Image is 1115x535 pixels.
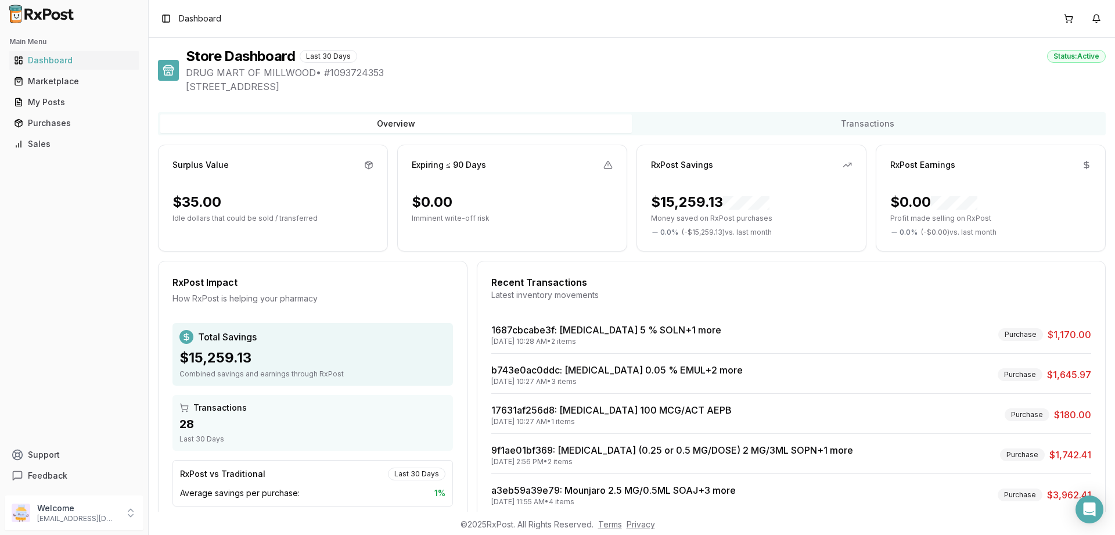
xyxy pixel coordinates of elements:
button: Support [5,444,143,465]
span: [STREET_ADDRESS] [186,80,1106,94]
button: Marketplace [5,72,143,91]
div: [DATE] 10:27 AM • 3 items [491,377,743,386]
div: Purchase [1000,448,1045,461]
div: Purchases [14,117,134,129]
a: Sales [9,134,139,155]
div: Last 30 Days [300,50,357,63]
span: Average savings per purchase: [180,487,300,499]
div: Combined savings and earnings through RxPost [179,369,446,379]
div: My Posts [14,96,134,108]
div: Purchase [1005,408,1049,421]
button: My Posts [5,93,143,112]
a: Dashboard [9,50,139,71]
button: Feedback [5,465,143,486]
p: Money saved on RxPost purchases [651,214,852,223]
span: Dashboard [179,13,221,24]
div: RxPost vs Traditional [180,468,265,480]
span: $3,962.41 [1047,488,1091,502]
button: Purchases [5,114,143,132]
span: 0.0 % [900,228,918,237]
div: Purchase [998,489,1042,501]
div: [DATE] 10:28 AM • 2 items [491,337,721,346]
p: [EMAIL_ADDRESS][DOMAIN_NAME] [37,514,118,523]
a: 1687cbcabe3f: [MEDICAL_DATA] 5 % SOLN+1 more [491,324,721,336]
p: Idle dollars that could be sold / transferred [172,214,373,223]
div: $0.00 [412,193,452,211]
span: DRUG MART OF MILLWOOD • # 1093724353 [186,66,1106,80]
button: Overview [160,114,632,133]
div: How RxPost is helping your pharmacy [172,293,453,304]
a: Marketplace [9,71,139,92]
span: 0.0 % [660,228,678,237]
span: $1,742.41 [1049,448,1091,462]
div: Dashboard [14,55,134,66]
div: [DATE] 11:55 AM • 4 items [491,497,736,507]
div: Marketplace [14,76,134,87]
div: [DATE] 2:56 PM • 2 items [491,457,853,466]
button: Dashboard [5,51,143,70]
span: Total Savings [198,330,257,344]
a: Purchases [9,113,139,134]
button: Transactions [632,114,1103,133]
span: 1 % [434,487,445,499]
div: Expiring ≤ 90 Days [412,159,486,171]
a: b743e0ac0ddc: [MEDICAL_DATA] 0.05 % EMUL+2 more [491,364,743,376]
p: Profit made selling on RxPost [890,214,1091,223]
span: ( - $0.00 ) vs. last month [921,228,997,237]
a: a3eb59a39e79: Mounjaro 2.5 MG/0.5ML SOAJ+3 more [491,484,736,496]
div: Purchase [998,368,1042,381]
h2: Main Menu [9,37,139,46]
div: RxPost Impact [172,275,453,289]
a: Privacy [627,519,655,529]
div: $15,259.13 [179,349,446,367]
div: $15,259.13 [651,193,769,211]
div: [DATE] 10:27 AM • 1 items [491,417,732,426]
div: $0.00 [890,193,977,211]
span: $180.00 [1054,408,1091,422]
div: Open Intercom Messenger [1076,495,1103,523]
div: Sales [14,138,134,150]
span: $1,170.00 [1048,328,1091,342]
div: $35.00 [172,193,221,211]
h1: Store Dashboard [186,47,295,66]
img: User avatar [12,504,30,522]
span: $1,645.97 [1047,368,1091,382]
p: Imminent write-off risk [412,214,613,223]
a: 17631af256d8: [MEDICAL_DATA] 100 MCG/ACT AEPB [491,404,732,416]
span: Transactions [193,402,247,414]
div: Recent Transactions [491,275,1091,289]
div: RxPost Earnings [890,159,955,171]
button: Sales [5,135,143,153]
div: Latest inventory movements [491,289,1091,301]
p: Welcome [37,502,118,514]
div: Purchase [998,328,1043,341]
a: Terms [598,519,622,529]
div: Status: Active [1047,50,1106,63]
div: Last 30 Days [179,435,446,444]
a: 9f1ae01bf369: [MEDICAL_DATA] (0.25 or 0.5 MG/DOSE) 2 MG/3ML SOPN+1 more [491,444,853,456]
div: Last 30 Days [388,468,445,480]
img: RxPost Logo [5,5,79,23]
div: 28 [179,416,446,432]
div: RxPost Savings [651,159,713,171]
nav: breadcrumb [179,13,221,24]
div: Surplus Value [172,159,229,171]
a: My Posts [9,92,139,113]
span: Feedback [28,470,67,482]
span: ( - $15,259.13 ) vs. last month [682,228,772,237]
